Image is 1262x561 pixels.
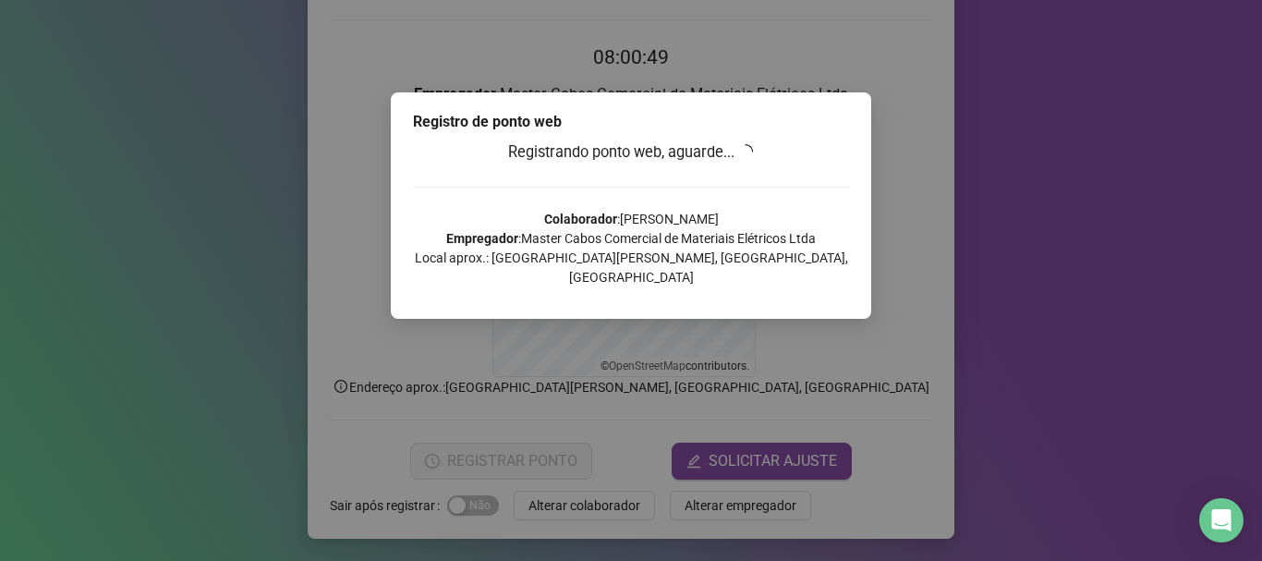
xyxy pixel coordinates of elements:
[544,212,617,226] strong: Colaborador
[413,111,849,133] div: Registro de ponto web
[1199,498,1244,543] div: Open Intercom Messenger
[446,231,518,246] strong: Empregador
[736,142,756,162] span: loading
[413,210,849,287] p: : [PERSON_NAME] : Master Cabos Comercial de Materiais Elétricos Ltda Local aprox.: [GEOGRAPHIC_DA...
[413,140,849,165] h3: Registrando ponto web, aguarde...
